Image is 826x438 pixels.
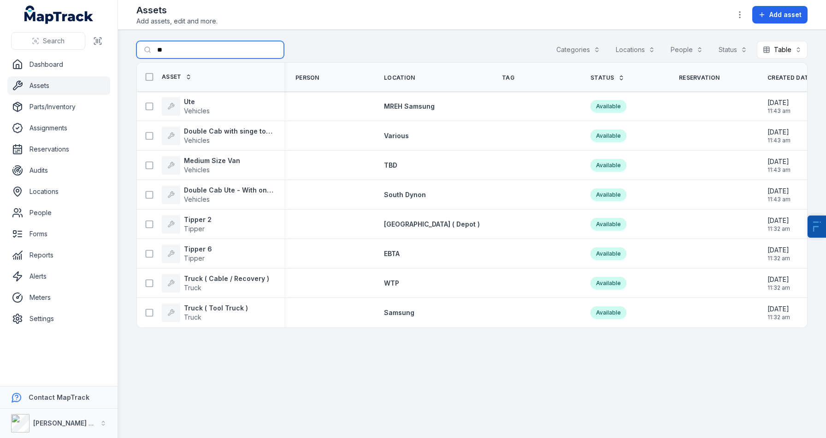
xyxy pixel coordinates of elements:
span: Tipper [184,254,205,262]
a: Reservations [7,140,110,158]
strong: Tipper 2 [184,215,212,224]
a: South Dynon [384,190,426,199]
span: 11:32 am [767,225,790,233]
span: TBD [384,161,397,169]
span: [GEOGRAPHIC_DATA] ( Depot ) [384,220,480,228]
a: Assets [7,76,110,95]
span: Vehicles [184,195,210,203]
time: 07/10/2025, 11:32:23 am [767,304,790,321]
a: Truck ( Cable / Recovery )Truck [162,274,269,292]
span: [DATE] [767,128,791,137]
span: Tag [502,74,514,82]
div: Available [590,159,626,172]
button: Search [11,32,85,50]
strong: Double Cab with singe toolbox on the back [184,127,273,136]
span: [DATE] [767,245,790,255]
span: [DATE] [767,187,791,196]
span: Add assets, edit and more. [136,17,218,26]
a: Dashboard [7,55,110,74]
span: Search [43,36,65,46]
div: Available [590,129,626,142]
span: 11:32 am [767,284,790,292]
span: 11:43 am [767,196,791,203]
span: [DATE] [767,304,790,314]
div: Available [590,277,626,290]
span: Created Date [767,74,812,82]
a: Medium Size VanVehicles [162,156,240,175]
div: Available [590,247,626,260]
strong: [PERSON_NAME] Electrical [33,419,119,427]
button: Add asset [752,6,808,23]
span: Tipper [184,225,205,233]
strong: Truck ( Cable / Recovery ) [184,274,269,283]
a: Truck ( Tool Truck )Truck [162,304,248,322]
span: [DATE] [767,157,791,166]
span: Reservation [679,74,720,82]
a: Forms [7,225,110,243]
span: [DATE] [767,216,790,225]
a: Created Date [767,74,822,82]
span: Person [295,74,319,82]
time: 07/10/2025, 11:43:50 am [767,157,791,174]
strong: Double Cab Ute - With one toolbox on the back [184,186,273,195]
span: 11:43 am [767,137,791,144]
span: [DATE] [767,275,790,284]
a: Status [590,74,625,82]
a: Various [384,131,409,140]
a: WTP [384,279,399,288]
a: People [7,204,110,222]
a: Reports [7,246,110,264]
a: Locations [7,182,110,201]
a: Double Cab Ute - With one toolbox on the backVehicles [162,186,273,204]
div: Available [590,218,626,231]
span: [DATE] [767,98,791,107]
span: Truck [184,284,201,292]
span: Vehicles [184,136,210,144]
a: Assignments [7,119,110,137]
a: MREH Samsung [384,102,435,111]
strong: Ute [184,97,210,106]
div: Available [590,100,626,113]
a: Samsung [384,308,414,317]
a: [GEOGRAPHIC_DATA] ( Depot ) [384,220,480,229]
span: Truck [184,313,201,321]
strong: Tipper 6 [184,245,212,254]
span: Location [384,74,415,82]
h2: Assets [136,4,218,17]
time: 07/10/2025, 11:43:50 am [767,128,791,144]
strong: Medium Size Van [184,156,240,165]
a: Parts/Inventory [7,98,110,116]
a: MapTrack [24,6,94,24]
a: TBD [384,161,397,170]
a: Asset [162,73,192,81]
strong: Contact MapTrack [29,393,89,401]
a: Double Cab with singe toolbox on the backVehicles [162,127,273,145]
a: UteVehicles [162,97,210,116]
span: 11:43 am [767,107,791,115]
span: 11:32 am [767,255,790,262]
span: WTP [384,279,399,287]
span: 11:43 am [767,166,791,174]
span: Status [590,74,614,82]
button: Status [713,41,753,58]
a: EBTA [384,249,400,258]
a: Tipper 6Tipper [162,245,212,263]
a: Tipper 2Tipper [162,215,212,234]
span: MREH Samsung [384,102,435,110]
div: Available [590,188,626,201]
span: 11:32 am [767,314,790,321]
a: Meters [7,288,110,307]
time: 07/10/2025, 11:32:23 am [767,275,790,292]
span: EBTA [384,250,400,257]
span: South Dynon [384,191,426,199]
span: Various [384,132,409,140]
span: Vehicles [184,166,210,174]
a: Alerts [7,267,110,286]
time: 07/10/2025, 11:43:50 am [767,98,791,115]
span: Samsung [384,309,414,316]
button: People [665,41,709,58]
time: 07/10/2025, 11:32:23 am [767,245,790,262]
time: 07/10/2025, 11:43:50 am [767,187,791,203]
button: Table [757,41,808,58]
span: Add asset [769,10,802,19]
